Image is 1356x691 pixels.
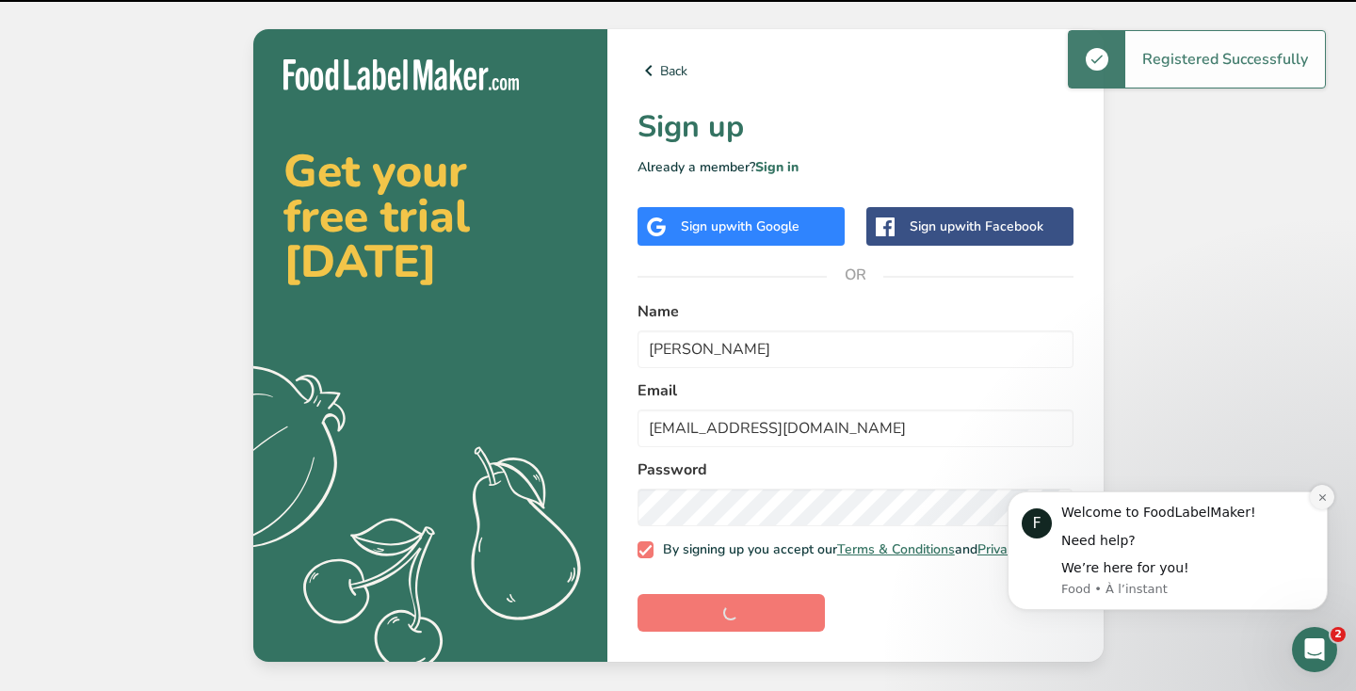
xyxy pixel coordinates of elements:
span: with Google [726,217,799,235]
div: message notification from Food, À l’instant. Welcome to FoodLabelMaker! Need help? We’re here for... [28,26,348,145]
h2: Get your free trial [DATE] [283,149,577,284]
label: Email [638,379,1073,402]
iframe: Intercom live chat [1292,627,1337,672]
span: By signing up you accept our and [654,541,1060,558]
div: Profile image for Food [42,43,73,73]
p: Message from Food, sent À l’instant [82,116,334,133]
a: Terms & Conditions [837,540,955,558]
div: Sign up [910,217,1043,236]
label: Name [638,300,1073,323]
div: Welcome to FoodLabelMaker! [82,39,334,57]
a: Sign in [755,158,799,176]
span: 2 [1331,627,1346,642]
a: Privacy Policy [977,540,1060,558]
div: We’re here for you! [82,94,334,113]
div: Need help? [82,67,334,86]
input: John Doe [638,330,1073,368]
div: Registered Successfully [1125,31,1325,88]
iframe: Intercom notifications message [979,465,1356,640]
p: Already a member? [638,157,1073,177]
button: Dismiss notification [331,20,355,44]
a: Back [638,59,1073,82]
input: email@example.com [638,410,1073,447]
label: Password [638,458,1073,481]
img: Food Label Maker [283,59,519,90]
h1: Sign up [638,104,1073,150]
div: Sign up [681,217,799,236]
span: OR [827,247,883,303]
div: Message content [82,39,334,113]
span: with Facebook [955,217,1043,235]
